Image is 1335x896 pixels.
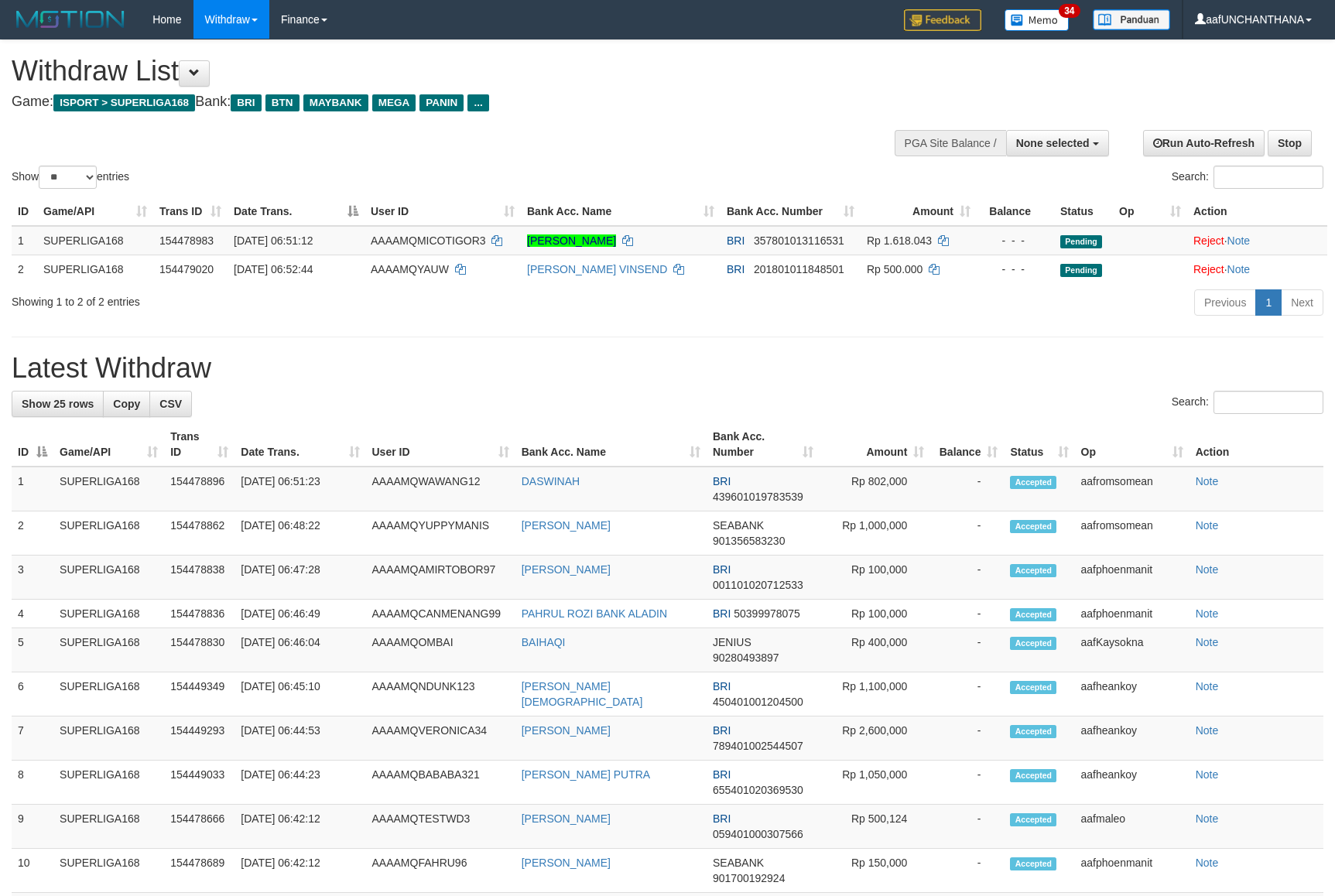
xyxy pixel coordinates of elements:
td: [DATE] 06:47:28 [234,556,365,600]
a: Note [1196,857,1219,869]
td: Rp 100,000 [820,600,930,628]
span: Accepted [1010,769,1056,782]
td: - [930,600,1004,628]
td: SUPERLIGA168 [53,511,164,556]
td: AAAAMQYUPPYMANIS [366,511,515,556]
a: Note [1196,680,1219,693]
td: Rp 1,000,000 [820,511,930,556]
span: [DATE] 06:51:12 [234,234,313,247]
th: Balance [977,197,1054,226]
span: 154478983 [159,234,214,247]
span: None selected [1016,137,1090,149]
th: Game/API: activate to sort column ascending [53,422,164,467]
span: Accepted [1010,637,1056,650]
span: Accepted [1010,564,1056,577]
th: Status: activate to sort column ascending [1004,422,1074,467]
td: aafphoenmanit [1075,556,1190,600]
h1: Latest Withdraw [12,353,1323,384]
a: Note [1196,636,1219,648]
span: BRI [713,475,731,487]
span: Accepted [1010,857,1056,870]
a: [PERSON_NAME] PUTRA [522,768,650,781]
a: [PERSON_NAME][DEMOGRAPHIC_DATA] [522,680,643,708]
a: Stop [1268,130,1312,156]
td: Rp 1,100,000 [820,672,930,716]
th: ID [12,197,37,226]
span: CSV [159,398,182,410]
td: 154478830 [164,628,234,672]
a: [PERSON_NAME] VINSEND [527,263,667,275]
span: ISPORT > SUPERLIGA168 [53,94,195,111]
span: Copy 357801013116531 to clipboard [754,234,844,247]
td: [DATE] 06:51:23 [234,467,365,511]
td: 6 [12,672,53,716]
td: 154449033 [164,761,234,805]
span: [DATE] 06:52:44 [234,263,313,275]
a: [PERSON_NAME] [522,812,611,825]
td: SUPERLIGA168 [53,805,164,849]
span: ... [467,94,488,111]
td: 7 [12,716,53,761]
th: Bank Acc. Name: activate to sort column ascending [515,422,707,467]
td: - [930,628,1004,672]
span: Pending [1060,235,1102,248]
span: Accepted [1010,520,1056,533]
td: 154478836 [164,600,234,628]
span: Copy 901700192924 to clipboard [713,872,785,884]
span: MAYBANK [303,94,368,111]
th: Action [1190,422,1323,467]
td: AAAAMQFAHRU96 [366,849,515,893]
th: Trans ID: activate to sort column ascending [164,422,234,467]
span: Copy 901356583230 to clipboard [713,535,785,547]
span: Copy 001101020712533 to clipboard [713,579,803,591]
td: [DATE] 06:44:53 [234,716,365,761]
td: · [1187,226,1327,255]
td: AAAAMQNDUNK123 [366,672,515,716]
a: Copy [103,391,150,417]
td: [DATE] 06:45:10 [234,672,365,716]
th: Trans ID: activate to sort column ascending [153,197,228,226]
th: Op: activate to sort column ascending [1113,197,1187,226]
span: BRI [231,94,261,111]
td: AAAAMQCANMENANG99 [366,600,515,628]
img: Feedback.jpg [904,9,981,31]
td: AAAAMQWAWANG12 [366,467,515,511]
a: Show 25 rows [12,391,104,417]
span: Copy 059401000307566 to clipboard [713,828,803,840]
th: Op: activate to sort column ascending [1075,422,1190,467]
h1: Withdraw List [12,56,875,87]
span: BRI [713,768,731,781]
td: - [930,761,1004,805]
td: SUPERLIGA168 [53,467,164,511]
span: Accepted [1010,476,1056,489]
div: - - - [983,262,1048,277]
td: 2 [12,255,37,283]
td: - [930,467,1004,511]
span: BTN [265,94,300,111]
a: PAHRUL ROZI BANK ALADIN [522,607,667,620]
td: 1 [12,226,37,255]
a: Note [1196,563,1219,576]
td: Rp 802,000 [820,467,930,511]
td: Rp 150,000 [820,849,930,893]
td: 9 [12,805,53,849]
td: 154478862 [164,511,234,556]
td: [DATE] 06:44:23 [234,761,365,805]
td: 10 [12,849,53,893]
input: Search: [1213,166,1323,189]
a: Reject [1193,263,1224,275]
td: 154478689 [164,849,234,893]
td: SUPERLIGA168 [53,716,164,761]
div: Showing 1 to 2 of 2 entries [12,288,545,309]
th: Bank Acc. Name: activate to sort column ascending [521,197,721,226]
a: CSV [149,391,192,417]
span: JENIUS [713,636,751,648]
td: 1 [12,467,53,511]
span: SEABANK [713,857,764,869]
a: Run Auto-Refresh [1143,130,1265,156]
a: Next [1281,289,1323,316]
td: SUPERLIGA168 [37,255,153,283]
td: - [930,672,1004,716]
td: SUPERLIGA168 [53,600,164,628]
button: None selected [1006,130,1109,156]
